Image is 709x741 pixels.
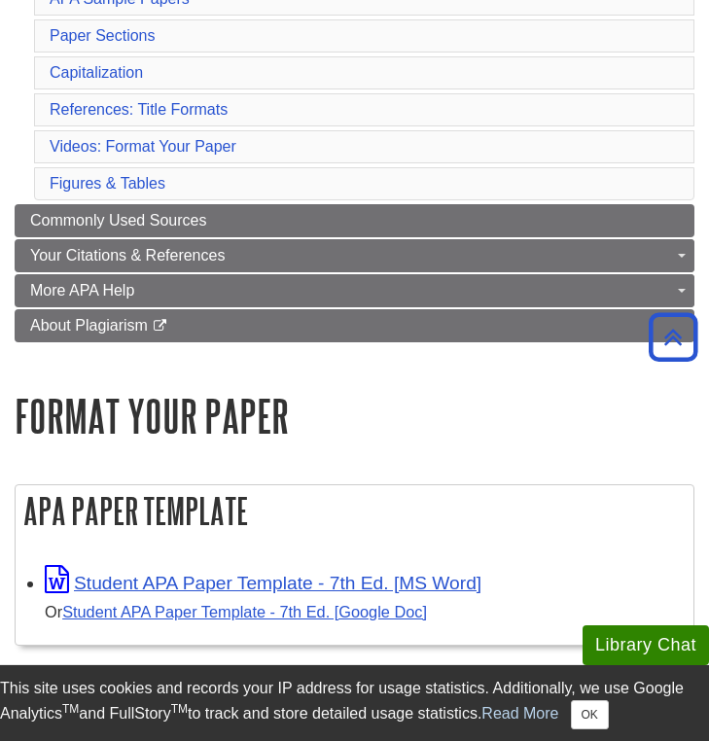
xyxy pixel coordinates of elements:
sup: TM [171,702,188,716]
a: Back to Top [642,324,704,350]
a: About Plagiarism [15,309,694,342]
a: Link opens in new window [45,573,481,593]
span: More APA Help [30,282,134,299]
button: Close [571,700,609,729]
sup: TM [62,702,79,716]
a: Capitalization [50,64,143,81]
span: Your Citations & References [30,247,225,264]
a: References: Title Formats [50,101,228,118]
a: Commonly Used Sources [15,204,694,237]
a: Paper Sections [50,27,156,44]
a: Read More [481,705,558,722]
h1: Format Your Paper [15,391,694,441]
i: This link opens in a new window [152,320,168,333]
h2: APA Paper Template [16,485,693,537]
a: More APA Help [15,274,694,307]
a: Student APA Paper Template - 7th Ed. [Google Doc] [62,603,427,620]
a: Figures & Tables [50,175,165,192]
small: Or [45,603,427,620]
a: Your Citations & References [15,239,694,272]
span: About Plagiarism [30,317,148,334]
button: Library Chat [583,625,709,665]
a: Videos: Format Your Paper [50,138,236,155]
span: Commonly Used Sources [30,212,206,229]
